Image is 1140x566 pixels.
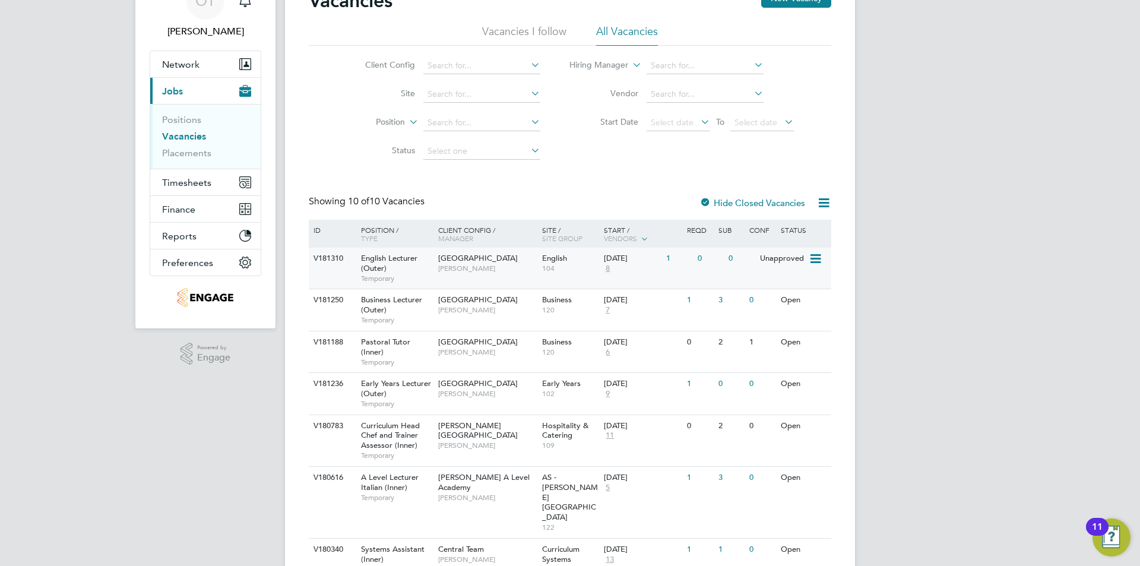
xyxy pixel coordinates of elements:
div: Showing [309,195,427,208]
span: Oli Thomas [150,24,261,39]
span: English Lecturer (Outer) [361,253,417,273]
span: [PERSON_NAME] [438,347,536,357]
span: Temporary [361,274,432,283]
span: 11 [604,431,616,441]
a: Positions [162,114,201,125]
span: Business [542,337,572,347]
span: Timesheets [162,177,211,188]
input: Search for... [423,115,540,131]
label: Site [347,88,415,99]
span: 104 [542,264,598,273]
a: Vacancies [162,131,206,142]
span: Vendors [604,233,637,243]
div: [DATE] [604,421,681,431]
input: Search for... [423,58,540,74]
span: Curriculum Head Chef and Trainer Assessor (Inner) [361,420,420,451]
div: V181310 [311,248,352,270]
span: Site Group [542,233,582,243]
label: Client Config [347,59,415,70]
span: Central Team [438,544,484,554]
a: Powered byEngage [180,343,231,365]
label: Hiring Manager [560,59,628,71]
div: Client Config / [435,220,539,248]
span: 8 [604,264,612,274]
span: AS - [PERSON_NAME][GEOGRAPHIC_DATA] [542,472,598,523]
div: [DATE] [604,254,660,264]
span: 6 [604,347,612,358]
div: 2 [715,331,746,353]
span: [GEOGRAPHIC_DATA] [438,337,518,347]
div: 0 [746,467,777,489]
input: Search for... [423,86,540,103]
div: 0 [746,539,777,561]
div: 1 [684,467,715,489]
span: 10 of [348,195,369,207]
label: Start Date [570,116,638,127]
span: Business [542,295,572,305]
span: Temporary [361,315,432,325]
span: [PERSON_NAME] [438,264,536,273]
button: Open Resource Center, 11 new notifications [1092,518,1130,556]
span: 7 [604,305,612,315]
div: 1 [663,248,694,270]
span: [PERSON_NAME] [438,555,536,564]
span: English [542,253,567,263]
input: Select one [423,143,540,160]
span: Hospitality & Catering [542,420,588,441]
input: Search for... [647,58,764,74]
div: 1 [684,373,715,395]
span: Engage [197,353,230,363]
button: Jobs [150,78,261,104]
div: 11 [1092,527,1103,542]
div: [DATE] [604,473,681,483]
label: Hide Closed Vacancies [699,197,805,208]
span: Pastoral Tutor (Inner) [361,337,410,357]
span: Business Lecturer (Outer) [361,295,422,315]
span: Temporary [361,451,432,460]
span: 122 [542,523,598,532]
button: Timesheets [150,169,261,195]
div: V181188 [311,331,352,353]
span: 120 [542,305,598,315]
div: Jobs [150,104,261,169]
div: Open [778,467,829,489]
div: Open [778,539,829,561]
div: V181236 [311,373,352,395]
button: Network [150,51,261,77]
li: Vacancies I follow [482,24,566,46]
span: Powered by [197,343,230,353]
span: Curriculum Systems [542,544,579,564]
div: Open [778,415,829,437]
div: 0 [715,373,746,395]
span: [GEOGRAPHIC_DATA] [438,295,518,305]
span: 120 [542,347,598,357]
a: Placements [162,147,211,159]
div: V180340 [311,539,352,561]
div: Sub [715,220,746,240]
div: V181250 [311,289,352,311]
div: 1 [684,289,715,311]
span: Select date [734,117,777,128]
div: Open [778,373,829,395]
span: A Level Lecturer Italian (Inner) [361,472,419,492]
span: 13 [604,555,616,565]
span: Temporary [361,493,432,502]
div: Open [778,289,829,311]
div: 0 [746,289,777,311]
span: 102 [542,389,598,399]
button: Finance [150,196,261,222]
span: Manager [438,233,473,243]
span: [PERSON_NAME] [438,389,536,399]
div: 0 [746,373,777,395]
button: Reports [150,223,261,249]
div: Site / [539,220,601,248]
span: [PERSON_NAME] [438,441,536,450]
span: 9 [604,389,612,399]
span: Early Years Lecturer (Outer) [361,378,431,399]
div: Reqd [684,220,715,240]
span: Jobs [162,86,183,97]
div: V180783 [311,415,352,437]
div: Status [778,220,829,240]
input: Search for... [647,86,764,103]
button: Preferences [150,249,261,276]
